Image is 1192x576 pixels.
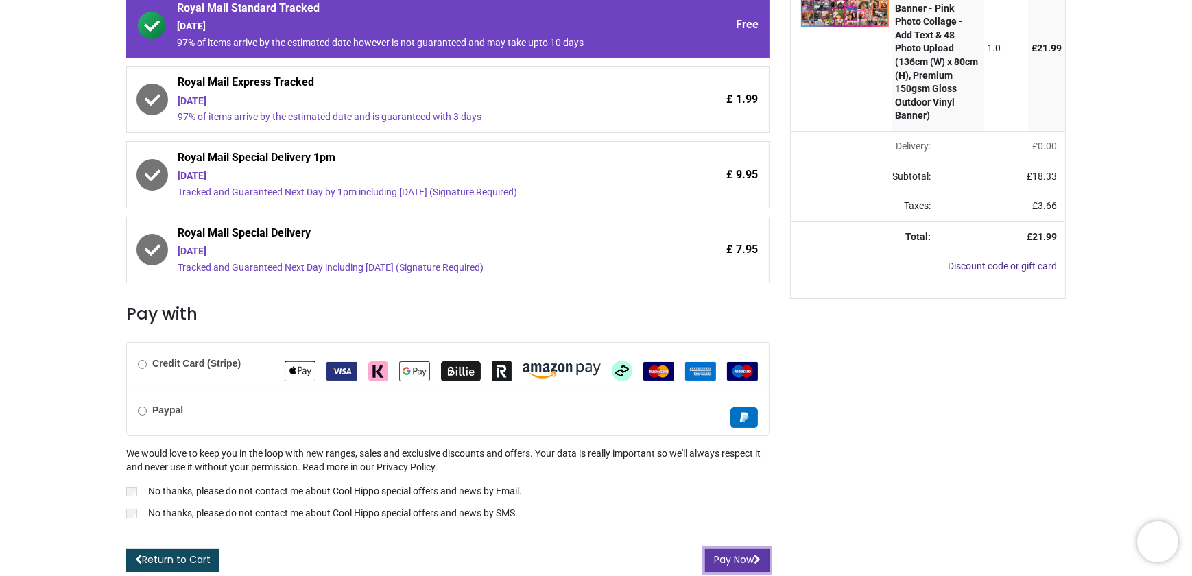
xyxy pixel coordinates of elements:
[326,362,357,381] img: VISA
[987,42,1025,56] div: 1.0
[441,361,481,381] img: Billie
[726,242,758,257] span: £ 7.95
[1027,231,1057,242] strong: £
[705,549,770,572] button: Pay Now
[178,169,642,183] div: [DATE]
[178,75,642,94] span: Royal Mail Express Tracked
[685,365,716,376] span: American Express
[736,17,759,32] span: Free
[727,362,758,381] img: Maestro
[399,365,430,376] span: Google Pay
[178,226,642,245] span: Royal Mail Special Delivery
[177,20,642,34] div: [DATE]
[791,191,939,221] td: Taxes:
[523,363,601,379] img: Amazon Pay
[177,1,642,20] span: Royal Mail Standard Tracked
[1032,231,1057,242] span: 21.99
[285,365,315,376] span: Apple Pay
[791,162,939,192] td: Subtotal:
[730,407,758,428] img: Paypal
[178,150,642,169] span: Royal Mail Special Delivery 1pm
[730,411,758,422] span: Paypal
[178,110,642,124] div: 97% of items arrive by the estimated date and is guaranteed with 3 days
[368,365,388,376] span: Klarna
[126,549,219,572] a: Return to Cart
[948,261,1057,272] a: Discount code or gift card
[126,447,770,523] div: We would love to keep you in the loop with new ranges, sales and exclusive discounts and offers. ...
[492,361,512,381] img: Revolut Pay
[643,362,674,381] img: MasterCard
[1137,521,1178,562] iframe: Brevo live chat
[178,261,642,275] div: Tracked and Guaranteed Next Day including [DATE] (Signature Required)
[1032,43,1062,53] span: £
[285,361,315,381] img: Apple Pay
[178,186,642,200] div: Tracked and Guaranteed Next Day by 1pm including [DATE] (Signature Required)
[399,361,430,381] img: Google Pay
[791,132,939,162] td: Delivery will be updated after choosing a new delivery method
[152,358,241,369] b: Credit Card (Stripe)
[178,95,642,108] div: [DATE]
[441,365,481,376] span: Billie
[138,360,147,369] input: Credit Card (Stripe)
[1032,141,1057,152] span: £
[726,167,758,182] span: £ 9.95
[1038,141,1057,152] span: 0.00
[612,365,632,376] span: Afterpay Clearpay
[1032,171,1057,182] span: 18.33
[726,92,758,107] span: £ 1.99
[126,487,137,496] input: No thanks, please do not contact me about Cool Hippo special offers and news by Email.
[612,361,632,381] img: Afterpay Clearpay
[138,407,147,416] input: Paypal
[178,245,642,259] div: [DATE]
[148,485,522,499] p: No thanks, please do not contact me about Cool Hippo special offers and news by Email.
[1037,43,1062,53] span: 21.99
[685,362,716,381] img: American Express
[643,365,674,376] span: MasterCard
[1032,200,1057,211] span: £
[152,405,183,416] b: Paypal
[368,361,388,381] img: Klarna
[1027,171,1057,182] span: £
[177,36,642,50] div: 97% of items arrive by the estimated date however is not guaranteed and may take upto 10 days
[126,302,770,326] h3: Pay with
[148,507,518,520] p: No thanks, please do not contact me about Cool Hippo special offers and news by SMS.
[727,365,758,376] span: Maestro
[126,509,137,518] input: No thanks, please do not contact me about Cool Hippo special offers and news by SMS.
[326,365,357,376] span: VISA
[905,231,931,242] strong: Total:
[1038,200,1057,211] span: 3.66
[492,365,512,376] span: Revolut Pay
[523,365,601,376] span: Amazon Pay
